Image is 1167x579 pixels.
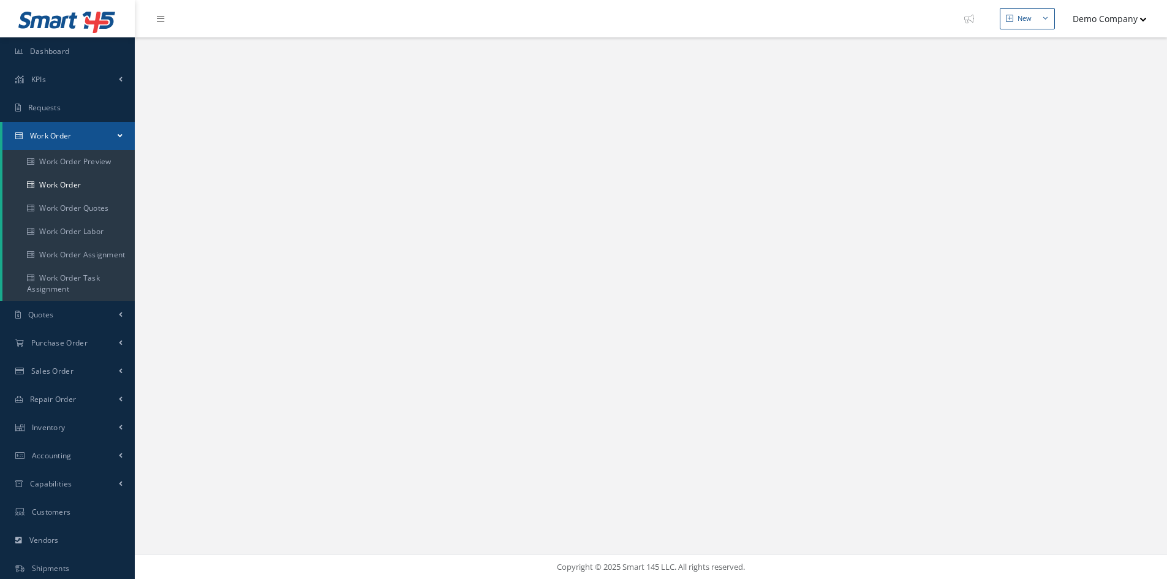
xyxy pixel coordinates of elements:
span: Requests [28,102,61,113]
span: Capabilities [30,479,72,489]
span: Customers [32,507,71,517]
span: Vendors [29,535,59,545]
a: Work Order Assignment [2,243,135,267]
a: Work Order Quotes [2,197,135,220]
span: Repair Order [30,394,77,404]
a: Work Order Preview [2,150,135,173]
a: Work Order [2,122,135,150]
div: New [1018,13,1032,24]
a: Work Order Labor [2,220,135,243]
button: New [1000,8,1055,29]
button: Demo Company [1061,7,1147,31]
span: Quotes [28,309,54,320]
span: Dashboard [30,46,70,56]
span: Sales Order [31,366,74,376]
span: Work Order [30,131,72,141]
div: Copyright © 2025 Smart 145 LLC. All rights reserved. [147,561,1155,573]
span: KPIs [31,74,46,85]
span: Purchase Order [31,338,88,348]
span: Inventory [32,422,66,433]
span: Accounting [32,450,72,461]
span: Shipments [32,563,70,573]
a: Work Order [2,173,135,197]
a: Work Order Task Assignment [2,267,135,301]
